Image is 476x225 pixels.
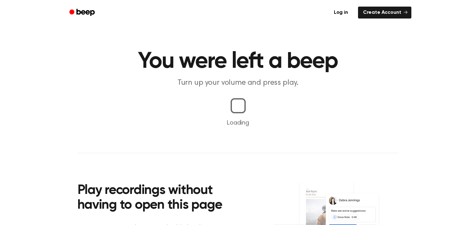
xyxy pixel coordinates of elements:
a: Beep [65,7,100,19]
p: Turn up your volume and press play. [118,78,359,88]
h1: You were left a beep [78,50,399,73]
a: Create Account [358,7,411,19]
h2: Play recordings without having to open this page [78,183,247,213]
p: Loading [8,118,468,128]
a: Log in [328,5,354,20]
